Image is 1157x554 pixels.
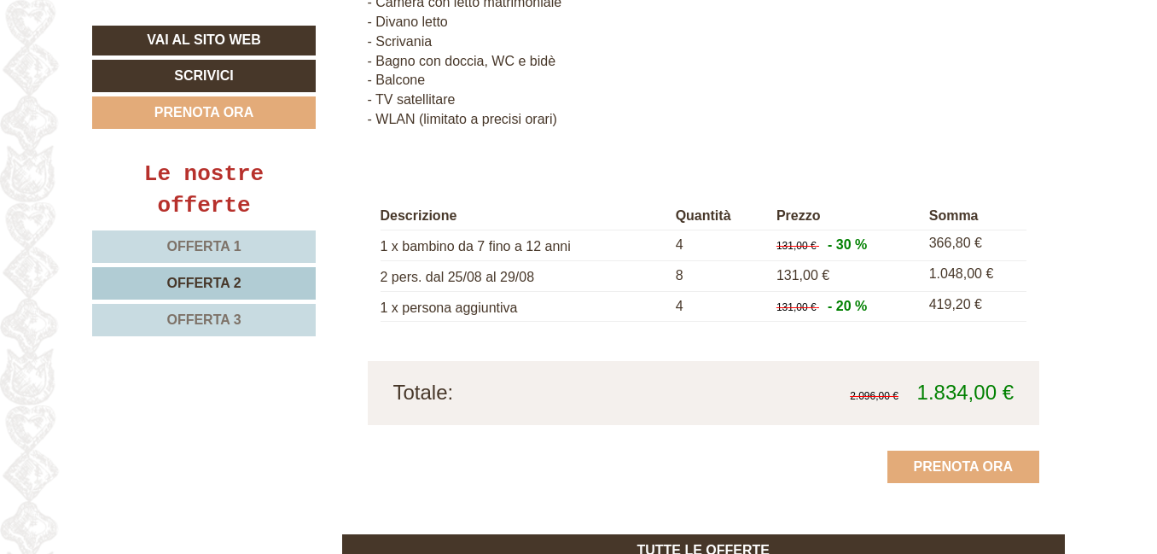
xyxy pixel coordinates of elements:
[922,260,1026,291] td: 1.048,00 €
[828,237,867,252] span: - 30 %
[26,82,259,94] small: 20:54
[917,381,1014,404] span: 1.834,00 €
[381,378,704,407] div: Totale:
[26,49,259,62] div: Hotel Gasthof Jochele
[581,447,671,480] button: Invia
[850,390,898,402] span: 2.096,00 €
[381,260,669,291] td: 2 pers. dal 25/08 al 29/08
[92,159,316,222] div: Le nostre offerte
[887,451,1039,483] a: Prenota ora
[922,291,1026,322] td: 419,20 €
[922,230,1026,260] td: 366,80 €
[669,260,770,291] td: 8
[669,291,770,322] td: 4
[92,60,316,92] a: Scrivici
[669,203,770,230] th: Quantità
[13,45,267,97] div: Buon giorno, come possiamo aiutarla?
[381,291,669,322] td: 1 x persona aggiuntiva
[92,96,316,129] a: Prenota ora
[828,299,867,313] span: - 20 %
[776,240,817,252] span: 131,00 €
[776,268,829,283] span: 131,00 €
[776,301,817,313] span: 131,00 €
[381,230,669,260] td: 1 x bambino da 7 fino a 12 anni
[922,203,1026,230] th: Somma
[770,203,922,230] th: Prezzo
[92,26,316,55] a: Vai al sito web
[669,230,770,260] td: 4
[381,203,669,230] th: Descrizione
[166,312,241,327] span: Offerta 3
[284,13,386,42] div: mercoledì
[166,239,241,254] span: Offerta 1
[166,276,241,290] span: Offerta 2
